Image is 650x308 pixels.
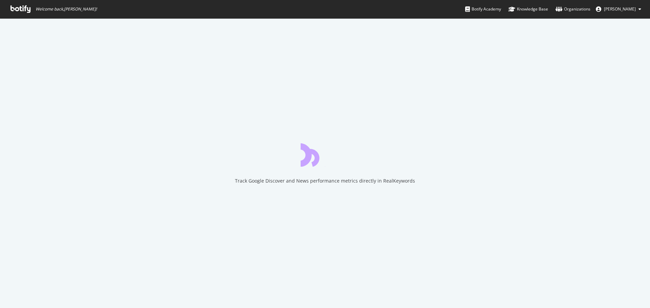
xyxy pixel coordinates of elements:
[36,6,97,12] span: Welcome back, [PERSON_NAME] !
[235,177,415,184] div: Track Google Discover and News performance metrics directly in RealKeywords
[508,6,548,13] div: Knowledge Base
[604,6,636,12] span: Tom Duncombe
[556,6,590,13] div: Organizations
[465,6,501,13] div: Botify Academy
[590,4,647,15] button: [PERSON_NAME]
[301,142,349,167] div: animation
